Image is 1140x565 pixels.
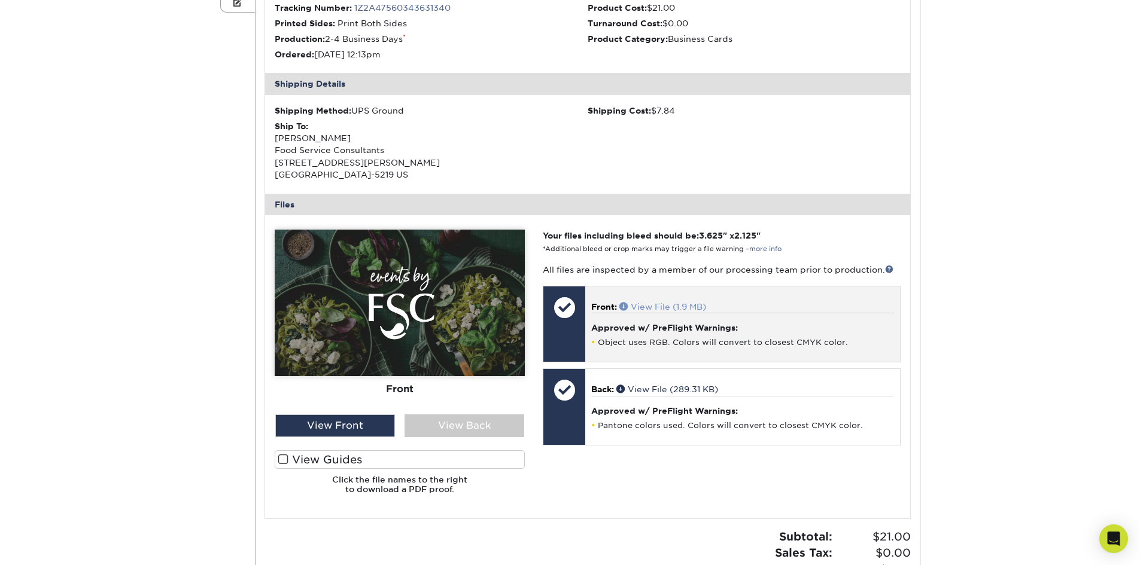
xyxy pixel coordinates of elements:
div: UPS Ground [275,105,588,117]
strong: Subtotal: [779,530,832,543]
li: Object uses RGB. Colors will convert to closest CMYK color. [591,337,893,347]
span: 3.625 [699,231,723,240]
strong: Ship To: [275,121,308,131]
p: All files are inspected by a member of our processing team prior to production. [543,264,900,276]
li: $21.00 [588,2,901,14]
div: Files [265,194,910,215]
strong: Your files including bleed should be: " x " [543,231,761,240]
div: View Back [405,414,524,437]
label: View Guides [275,450,525,469]
span: $0.00 [836,545,911,561]
span: Front: [591,302,617,311]
strong: Sales Tax: [775,546,832,559]
strong: Turnaround Cost: [588,19,662,28]
small: *Additional bleed or crop marks may trigger a file warning – [543,245,782,253]
strong: Ordered: [275,50,314,59]
a: more info [749,245,782,253]
a: View File (289.31 KB) [616,384,718,394]
strong: Production: [275,34,325,44]
span: 2.125 [734,231,756,240]
h4: Approved w/ PreFlight Warnings: [591,406,893,416]
span: Back: [591,384,614,394]
strong: Shipping Method: [275,106,351,115]
span: $21.00 [836,529,911,545]
strong: Product Category: [588,34,668,44]
a: View File (1.9 MB) [619,302,706,311]
div: [PERSON_NAME] Food Service Consultants [STREET_ADDRESS][PERSON_NAME] [GEOGRAPHIC_DATA]-5219 US [275,120,588,181]
div: Open Intercom Messenger [1099,524,1128,553]
strong: Shipping Cost: [588,106,651,115]
span: Print Both Sides [338,19,407,28]
a: 1Z2A47560343631340 [354,3,451,13]
div: Front [275,376,525,402]
strong: Tracking Number: [275,3,352,13]
div: Shipping Details [265,73,910,94]
div: View Front [275,414,395,437]
div: $7.84 [588,105,901,117]
h6: Click the file names to the right to download a PDF proof. [275,475,525,504]
strong: Printed Sides: [275,19,335,28]
li: [DATE] 12:13pm [275,48,588,60]
h4: Approved w/ PreFlight Warnings: [591,323,893,332]
li: Business Cards [588,33,901,45]
li: $0.00 [588,17,901,29]
strong: Product Cost: [588,3,647,13]
li: Pantone colors used. Colors will convert to closest CMYK color. [591,420,893,430]
iframe: Google Customer Reviews [3,529,102,561]
li: 2-4 Business Days [275,33,588,45]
